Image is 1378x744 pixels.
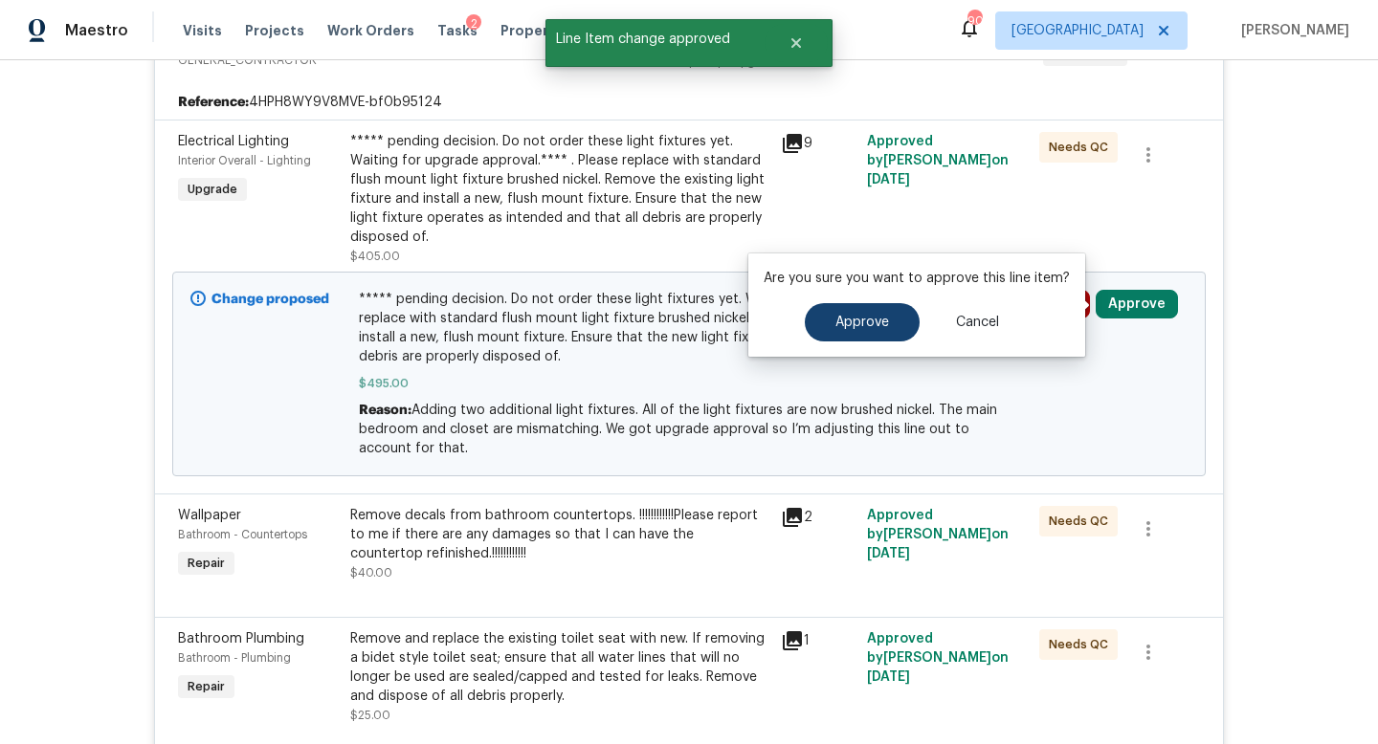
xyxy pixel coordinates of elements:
[764,269,1070,288] p: Are you sure you want to approve this line item?
[178,632,304,646] span: Bathroom Plumbing
[180,677,233,696] span: Repair
[359,290,1020,366] span: ***** pending decision. Do not order these light fixtures yet. Waiting for upgrade approval.**** ...
[178,652,291,664] span: Bathroom - Plumbing
[867,173,910,186] span: [DATE]
[211,293,329,306] b: Change proposed
[781,629,856,652] div: 1
[925,303,1030,341] button: Cancel
[178,529,307,540] span: Bathroom - Countertops
[765,24,828,62] button: Close
[867,135,1009,186] span: Approved by [PERSON_NAME] on
[350,132,769,247] div: ***** pending decision. Do not order these light fixtures yet. Waiting for upgrade approval.**** ...
[178,509,241,522] span: Wallpaper
[350,629,769,706] div: Remove and replace the existing toilet seat with new. If removing a bidet style toilet seat; ensu...
[1049,138,1116,157] span: Needs QC
[867,632,1009,684] span: Approved by [PERSON_NAME] on
[245,21,304,40] span: Projects
[967,11,981,31] div: 90
[178,93,249,112] b: Reference:
[437,24,478,37] span: Tasks
[359,374,1020,393] span: $495.00
[1096,290,1178,318] button: Approve
[1049,512,1116,531] span: Needs QC
[867,670,910,684] span: [DATE]
[1049,635,1116,654] span: Needs QC
[65,21,128,40] span: Maestro
[956,316,999,330] span: Cancel
[350,567,392,579] span: $40.00
[805,303,920,341] button: Approve
[867,509,1009,560] span: Approved by [PERSON_NAME] on
[178,51,658,70] span: GENERAL_CONTRACTOR
[545,19,765,59] span: Line Item change approved
[500,21,575,40] span: Properties
[867,547,910,560] span: [DATE]
[183,21,222,40] span: Visits
[327,21,414,40] span: Work Orders
[466,14,481,33] div: 2
[178,155,311,166] span: Interior Overall - Lighting
[180,180,245,199] span: Upgrade
[781,506,856,529] div: 2
[1234,21,1349,40] span: [PERSON_NAME]
[155,85,1223,120] div: 4HPH8WY9V8MVE-bf0b95124
[359,404,411,417] span: Reason:
[178,135,289,148] span: Electrical Lighting
[835,316,889,330] span: Approve
[359,404,997,455] span: Adding two additional light fixtures. All of the light fixtures are now brushed nickel. The main ...
[350,506,769,563] div: Remove decals from bathroom countertops. !!!!!!!!!!!!Please report to me if there are any damages...
[350,710,390,721] span: $25.00
[350,251,400,262] span: $405.00
[781,132,856,155] div: 9
[180,554,233,573] span: Repair
[1011,21,1144,40] span: [GEOGRAPHIC_DATA]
